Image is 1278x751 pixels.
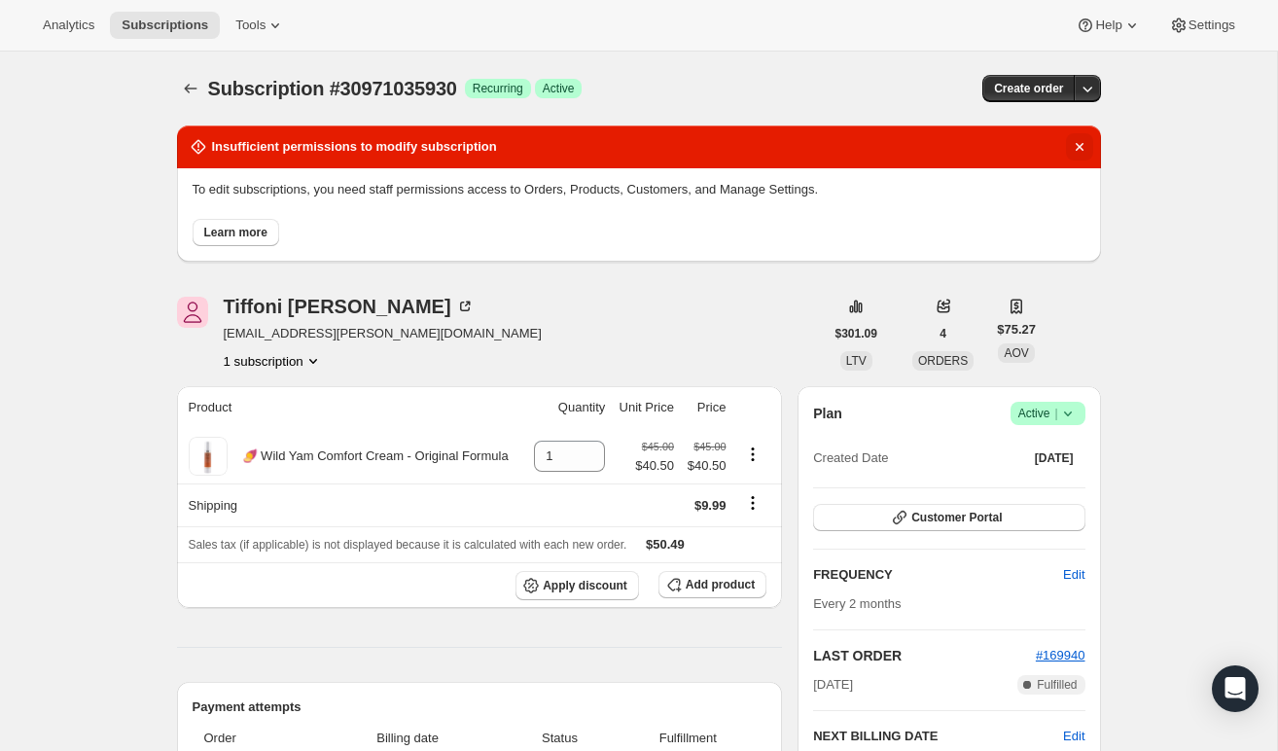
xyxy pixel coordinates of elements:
span: Tiffoni Arthur [177,297,208,328]
span: $9.99 [694,498,727,513]
span: Status [510,729,609,748]
button: Shipping actions [737,492,768,514]
span: $40.50 [635,456,674,476]
img: product img [189,437,228,476]
h2: LAST ORDER [813,646,1036,665]
span: Fulfilled [1037,677,1077,693]
span: Subscriptions [122,18,208,33]
span: Sales tax (if applicable) is not displayed because it is calculated with each new order. [189,538,627,552]
th: Unit Price [611,386,680,429]
p: To edit subscriptions, you need staff permissions access to Orders, Products, Customers, and Mana... [193,180,1085,199]
span: AOV [1004,346,1028,360]
button: Settings [1157,12,1247,39]
span: $301.09 [835,326,877,341]
span: Add product [686,577,755,592]
button: Apply discount [515,571,639,600]
span: Create order [994,81,1063,96]
div: Open Intercom Messenger [1212,665,1259,712]
span: Active [543,81,575,96]
small: $45.00 [693,441,726,452]
span: Learn more [204,225,267,240]
button: Create order [982,75,1075,102]
th: Quantity [525,386,611,429]
span: Recurring [473,81,523,96]
span: $40.50 [686,456,727,476]
button: Edit [1051,559,1096,590]
button: $301.09 [824,320,889,347]
button: Analytics [31,12,106,39]
small: $45.00 [642,441,674,452]
h2: Payment attempts [193,697,767,717]
button: Help [1064,12,1153,39]
span: Billing date [317,729,499,748]
span: Active [1018,404,1078,423]
th: Price [680,386,732,429]
span: ORDERS [918,354,968,368]
span: Every 2 months [813,596,901,611]
span: [DATE] [1035,450,1074,466]
span: Subscription #30971035930 [208,78,457,99]
button: Learn more [193,219,279,246]
button: Tools [224,12,297,39]
span: [DATE] [813,675,853,695]
h2: Plan [813,404,842,423]
button: 4 [928,320,958,347]
span: $50.49 [646,537,685,552]
span: $75.27 [997,320,1036,340]
button: Edit [1063,727,1084,746]
span: Apply discount [543,578,627,593]
span: [EMAIL_ADDRESS][PERSON_NAME][DOMAIN_NAME] [224,324,542,343]
span: LTV [846,354,867,368]
h2: NEXT BILLING DATE [813,727,1063,746]
span: Help [1095,18,1121,33]
button: Product actions [737,444,768,465]
div: 🍠 Wild Yam Comfort Cream - Original Formula [228,447,509,466]
button: Customer Portal [813,504,1084,531]
button: Subscriptions [110,12,220,39]
button: Add product [658,571,766,598]
span: Analytics [43,18,94,33]
span: Settings [1189,18,1235,33]
a: #169940 [1036,648,1085,662]
h2: FREQUENCY [813,565,1063,585]
button: #169940 [1036,646,1085,665]
div: Tiffoni [PERSON_NAME] [224,297,475,316]
button: Product actions [224,351,323,371]
span: Created Date [813,448,888,468]
button: Subscriptions [177,75,204,102]
span: Customer Portal [911,510,1002,525]
th: Shipping [177,483,526,526]
span: | [1054,406,1057,421]
h2: Insufficient permissions to modify subscription [212,137,497,157]
button: [DATE] [1023,445,1085,472]
span: 4 [940,326,946,341]
span: Fulfillment [621,729,756,748]
span: Edit [1063,565,1084,585]
span: Tools [235,18,266,33]
button: Dismiss notification [1066,133,1093,161]
th: Product [177,386,526,429]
